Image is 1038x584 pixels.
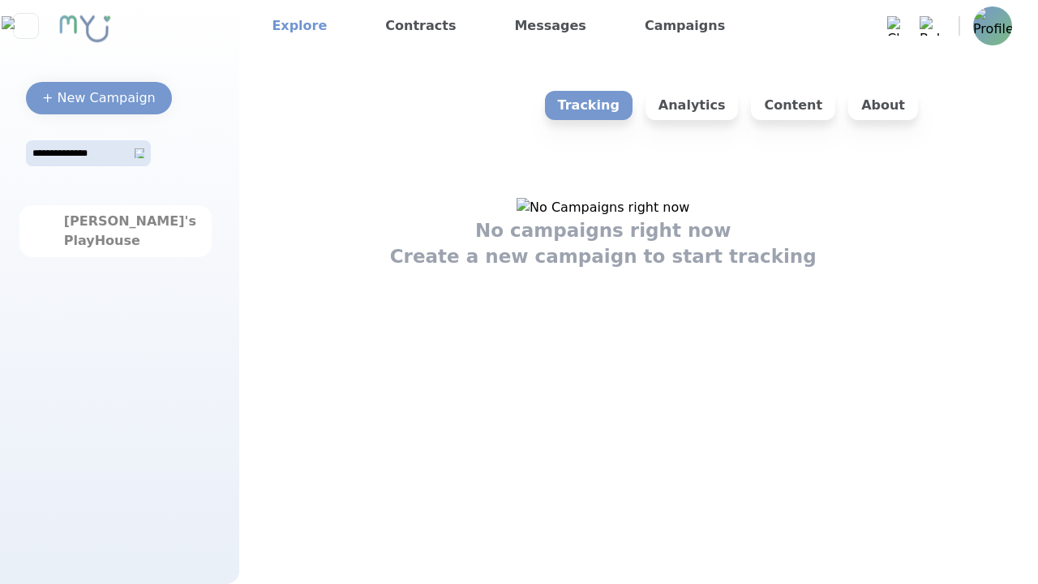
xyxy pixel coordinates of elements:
[26,82,172,114] button: + New Campaign
[64,212,168,251] div: [PERSON_NAME]'s PlayHouse
[848,91,918,120] p: About
[379,13,462,39] a: Contracts
[751,91,835,120] p: Content
[887,16,907,36] img: Chat
[920,16,939,36] img: Bell
[517,198,689,217] img: No Campaigns right now
[545,91,633,120] p: Tracking
[42,88,156,108] div: + New Campaign
[265,13,333,39] a: Explore
[475,217,731,243] h1: No campaigns right now
[646,91,739,120] p: Analytics
[508,13,592,39] a: Messages
[973,6,1012,45] img: Profile
[638,13,731,39] a: Campaigns
[390,243,817,269] h1: Create a new campaign to start tracking
[2,16,49,36] img: Close sidebar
